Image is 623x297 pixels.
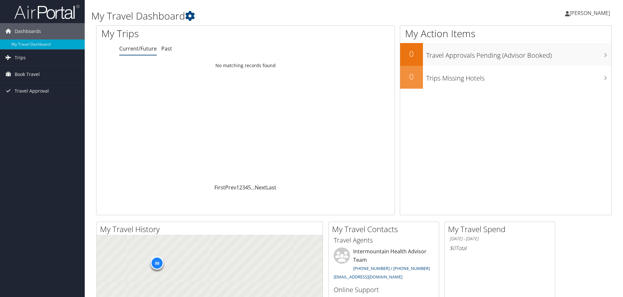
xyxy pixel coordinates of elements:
[236,184,239,191] a: 1
[214,184,225,191] a: First
[450,245,550,252] h6: Total
[14,4,80,20] img: airportal-logo.png
[426,48,611,60] h3: Travel Approvals Pending (Advisor Booked)
[400,71,423,82] h2: 0
[400,48,423,59] h2: 0
[400,27,611,40] h1: My Action Items
[15,23,41,39] span: Dashboards
[400,66,611,89] a: 0Trips Missing Hotels
[101,27,266,40] h1: My Trips
[151,257,164,270] div: 88
[119,45,157,52] a: Current/Future
[450,236,550,242] h6: [DATE] - [DATE]
[15,83,49,99] span: Travel Approval
[266,184,276,191] a: Last
[570,9,610,17] span: [PERSON_NAME]
[334,274,402,280] a: [EMAIL_ADDRESS][DOMAIN_NAME]
[91,9,442,23] h1: My Travel Dashboard
[251,184,255,191] span: …
[245,184,248,191] a: 4
[100,224,323,235] h2: My Travel History
[400,43,611,66] a: 0Travel Approvals Pending (Advisor Booked)
[239,184,242,191] a: 2
[353,265,430,271] a: [PHONE_NUMBER] / [PHONE_NUMBER]
[248,184,251,191] a: 5
[334,236,434,245] h3: Travel Agents
[565,3,616,23] a: [PERSON_NAME]
[450,245,456,252] span: $0
[225,184,236,191] a: Prev
[96,60,395,71] td: No matching records found
[255,184,266,191] a: Next
[15,50,26,66] span: Trips
[330,247,437,282] li: Intermountain Health Advisor Team
[334,285,434,294] h3: Online Support
[332,224,439,235] h2: My Travel Contacts
[426,70,611,83] h3: Trips Missing Hotels
[15,66,40,82] span: Book Travel
[448,224,555,235] h2: My Travel Spend
[161,45,172,52] a: Past
[242,184,245,191] a: 3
